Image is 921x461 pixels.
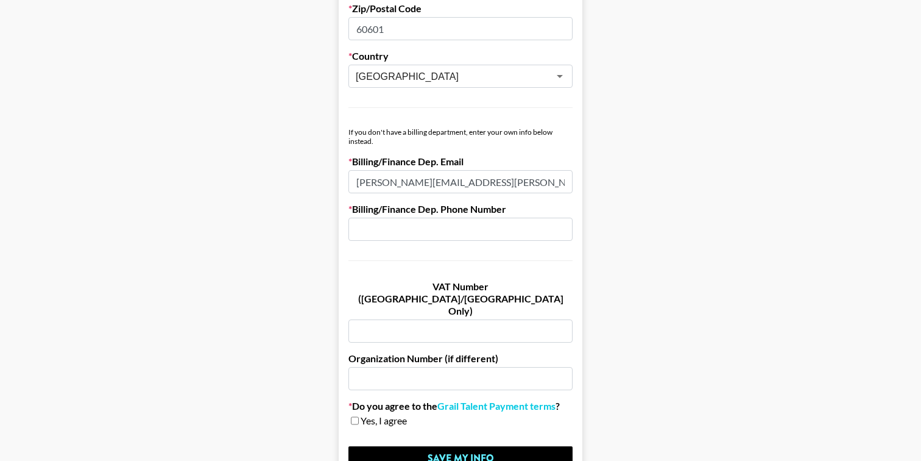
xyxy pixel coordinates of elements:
label: VAT Number ([GEOGRAPHIC_DATA]/[GEOGRAPHIC_DATA] Only) [348,281,573,317]
a: Grail Talent Payment terms [437,400,556,412]
label: Billing/Finance Dep. Email [348,155,573,168]
span: Yes, I agree [361,415,407,427]
label: Billing/Finance Dep. Phone Number [348,203,573,215]
label: Do you agree to the ? [348,400,573,412]
button: Open [551,68,568,85]
label: Country [348,50,573,62]
label: Zip/Postal Code [348,2,573,15]
label: Organization Number (if different) [348,352,573,365]
div: If you don't have a billing department, enter your own info below instead. [348,127,573,146]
